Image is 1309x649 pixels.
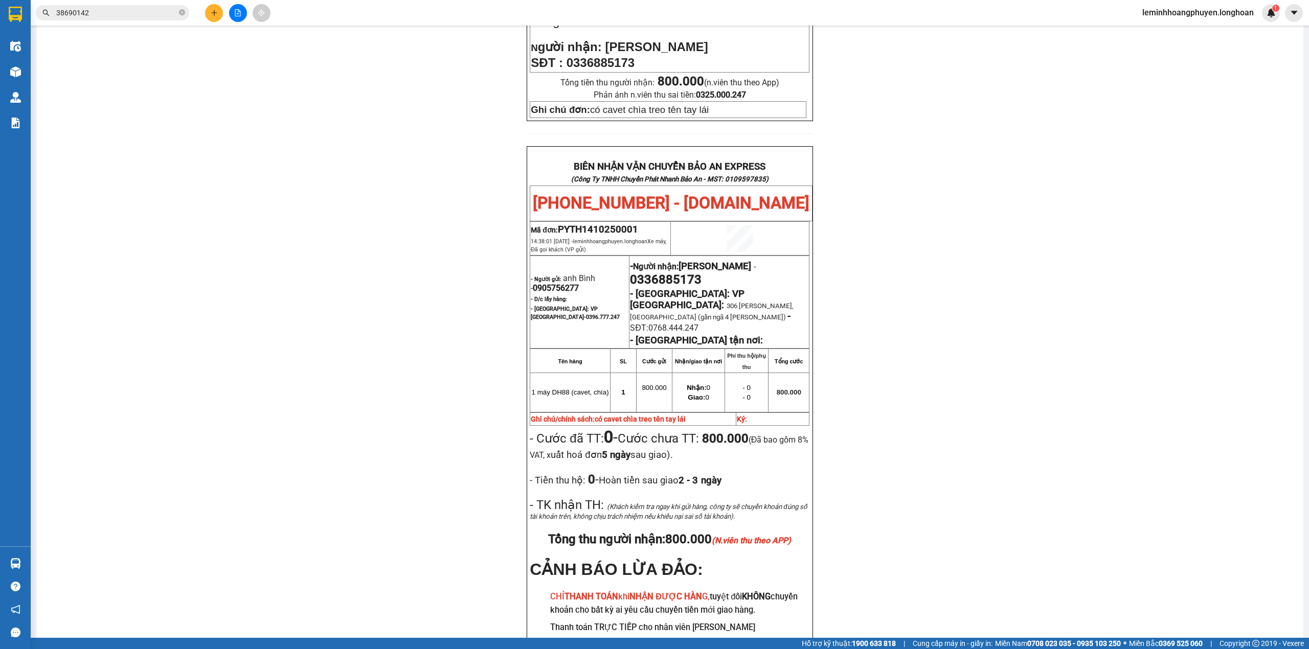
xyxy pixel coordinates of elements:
span: anh Bình - [531,273,595,293]
span: ⚪️ [1123,641,1126,645]
h3: tuyệt đối chuyển khoản cho bất kỳ ai yêu cầu chuyển tiền mới giao hàng. [550,590,809,616]
span: - [787,311,791,322]
span: leminhhoangphuyen.longhoan [1134,6,1262,19]
span: leminhhoangphuyen.longhoan [531,238,666,253]
strong: Nhận: [687,384,706,391]
strong: SL [620,358,627,364]
img: warehouse-icon [10,41,21,52]
em: (N.viên thu theo APP) [712,536,791,545]
span: close-circle [179,8,185,18]
span: copyright [1252,640,1259,647]
span: - 0 [742,384,751,391]
strong: 2 - 3 [679,475,721,486]
span: - 0 [742,393,751,401]
span: gười nhận: [538,40,602,54]
span: Đ/c giao: [531,14,579,28]
span: PYTH1410250001 [558,224,638,235]
span: 0336885173 [630,272,702,287]
strong: - [630,261,751,272]
span: (Đã bao gồm 8% VAT, x [530,435,808,460]
span: 0905756277 [533,283,579,293]
strong: - Người gửi: [531,276,561,283]
strong: 0325.000.247 [696,90,746,100]
strong: NHẬN ĐƯỢC HÀN [629,592,702,601]
span: search [42,9,50,16]
strong: 800.000 [702,431,749,446]
span: file-add [234,9,241,16]
strong: Phí thu hộ/phụ thu [727,353,766,370]
span: message [11,628,20,637]
span: Phản ánh n.viên thu sai tiền: [594,90,746,100]
span: có cavet chìa treo tên tay lái [595,415,686,423]
button: caret-down [1285,4,1303,22]
span: Mã đơn: [531,226,638,234]
span: 1 [1274,5,1277,12]
strong: 800.000 [658,74,704,88]
strong: Ghi chú/chính sách: [531,415,686,423]
strong: Ghi chú đơn: [531,104,590,115]
button: aim [253,4,270,22]
img: warehouse-icon [10,558,21,569]
strong: KHÔNG [742,592,771,601]
span: CHỈ khi G, [550,592,710,601]
span: - [585,472,721,486]
strong: - D/c lấy hàng: [531,296,567,303]
span: uất hoá đơn sau giao). [551,449,672,460]
span: Tổng tiền thu người nhận: [560,78,779,87]
strong: THANH TOÁN [565,592,618,601]
strong: Ký: [737,415,747,423]
span: 800.000 [777,388,801,396]
span: (n.viên thu theo App) [658,78,779,87]
span: - [751,262,756,271]
span: 800.000 [665,532,791,546]
span: close-circle [179,9,185,15]
span: 0336885173 [567,56,635,69]
strong: Tổng cước [775,358,803,364]
span: 0396.777.247 [586,314,620,320]
img: warehouse-icon [10,66,21,77]
strong: 5 ngày [602,449,630,460]
span: CẢNH BÁO LỪA ĐẢO: [530,560,703,578]
span: aim [258,9,265,16]
span: - TK nhận TH: [530,498,604,512]
strong: SĐT : [531,56,563,69]
span: SĐT: [630,323,648,333]
span: [PHONE_NUMBER] - [DOMAIN_NAME] [533,193,809,213]
strong: 0708 023 035 - 0935 103 250 [1027,639,1121,647]
span: - [604,427,618,447]
span: notification [11,605,20,614]
span: | [904,638,905,649]
strong: Cước gửi [642,358,666,364]
span: [PERSON_NAME] [679,261,751,272]
strong: 0369 525 060 [1159,639,1203,647]
span: caret-down [1290,8,1299,17]
span: 1 [621,388,625,396]
span: 14:38:01 [DATE] - [531,238,666,253]
span: | [1210,638,1212,649]
span: 0 [688,393,709,401]
span: - Cước đã TT: [530,431,617,446]
span: có cavet chìa treo tên tay lái [531,104,709,115]
span: - [GEOGRAPHIC_DATA]: VP [GEOGRAPHIC_DATA]- [531,306,620,320]
span: 800.000 [642,384,666,391]
strong: 0 [585,472,595,486]
strong: BIÊN NHẬN VẬN CHUYỂN BẢO AN EXPRESS [574,161,765,172]
span: question-circle [11,582,20,591]
span: (Khách kiểm tra ngay khi gửi hàng, công ty sẽ chuyển khoản đúng số tài khoản trên, không chịu trá... [530,503,807,520]
button: file-add [229,4,247,22]
span: 1 máy DH88 (cavet, chìa) [532,388,609,396]
span: [PERSON_NAME] [605,40,708,54]
span: plus [211,9,218,16]
span: - [GEOGRAPHIC_DATA]: VP [GEOGRAPHIC_DATA]: [630,288,744,311]
span: Hỗ trợ kỹ thuật: [802,638,896,649]
input: Tìm tên, số ĐT hoặc mã đơn [56,7,177,18]
strong: Tên hàng [558,358,582,364]
span: Miền Nam [995,638,1121,649]
sup: 1 [1272,5,1279,12]
strong: 1900 633 818 [852,639,896,647]
strong: 0 [604,427,613,447]
span: Miền Bắc [1129,638,1203,649]
span: Tổng thu người nhận: [548,532,791,546]
span: Cước chưa TT: [530,431,808,461]
span: 306 [PERSON_NAME], [GEOGRAPHIC_DATA] (gần ngã 4 [PERSON_NAME]) [630,302,794,321]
